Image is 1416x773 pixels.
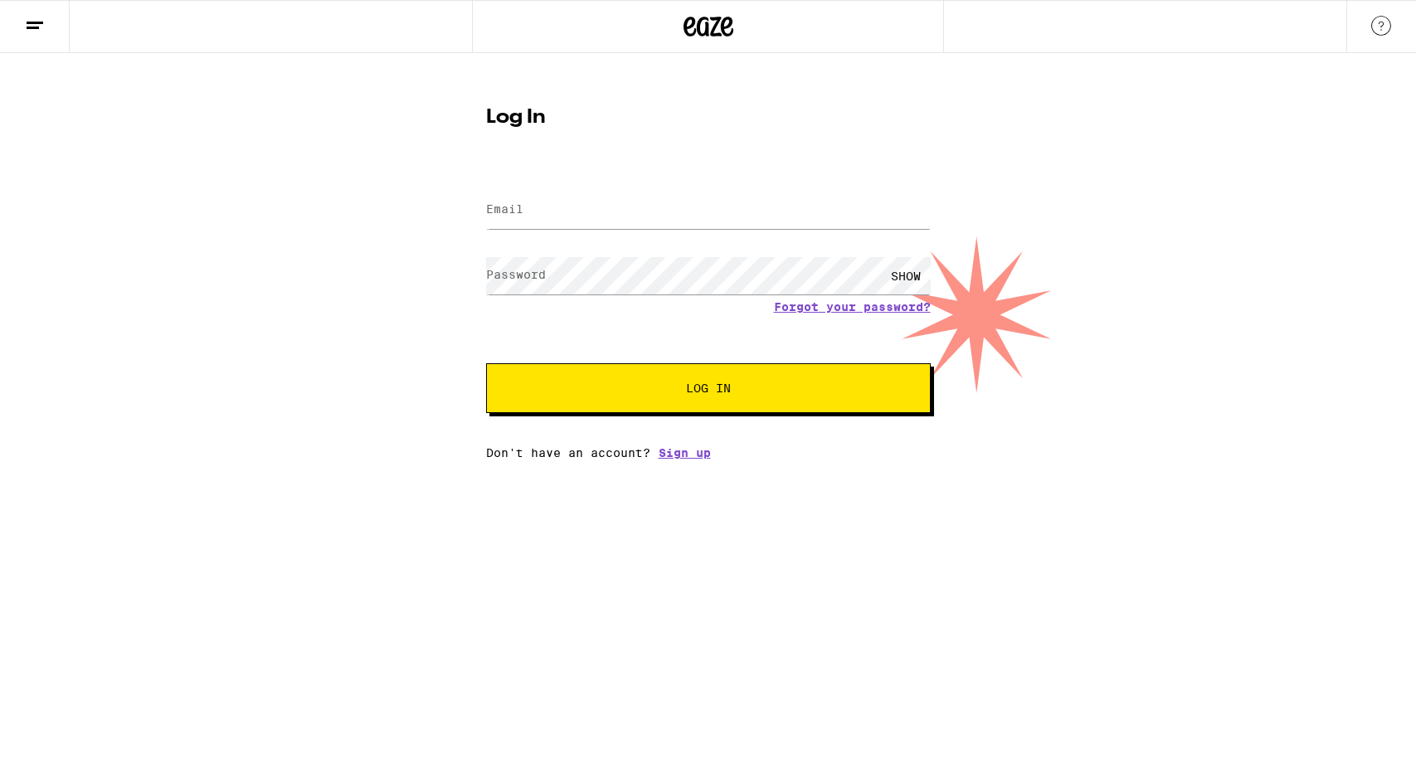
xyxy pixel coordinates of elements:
button: Log In [486,363,931,413]
div: SHOW [881,257,931,294]
h1: Log In [486,108,931,128]
label: Password [486,268,546,281]
label: Email [486,202,523,216]
div: Don't have an account? [486,446,931,459]
span: Log In [686,382,731,394]
a: Forgot your password? [774,300,931,314]
a: Sign up [659,446,711,459]
input: Email [486,192,931,229]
